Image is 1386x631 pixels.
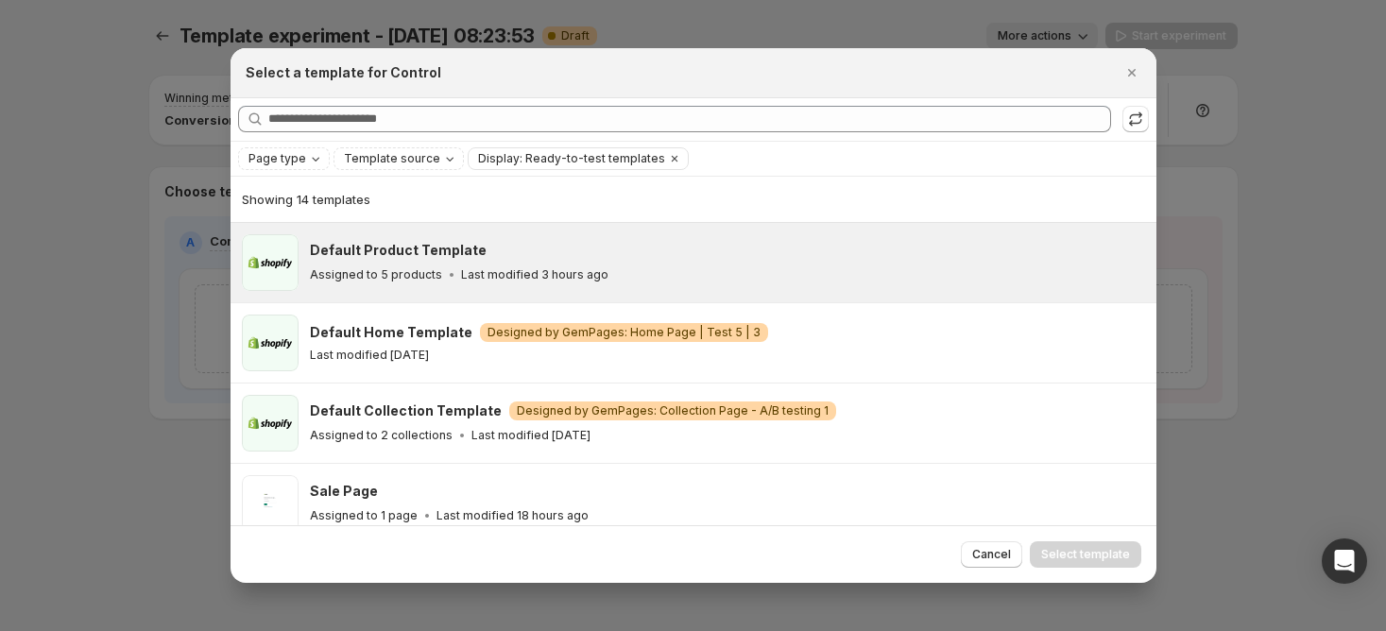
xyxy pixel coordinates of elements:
img: Default Collection Template [242,395,299,452]
p: Assigned to 1 page [310,508,418,523]
p: Assigned to 5 products [310,267,442,282]
p: Last modified 18 hours ago [436,508,589,523]
span: Designed by GemPages: Collection Page - A/B testing 1 [517,403,829,418]
button: Template source [334,148,463,169]
button: Display: Ready-to-test templates [469,148,665,169]
h3: Default Home Template [310,323,472,342]
span: Page type [248,151,306,166]
p: Last modified [DATE] [471,428,590,443]
h2: Select a template for Control [246,63,441,82]
img: Default Home Template [242,315,299,371]
img: Default Product Template [242,234,299,291]
span: Designed by GemPages: Home Page | Test 5 | 3 [488,325,761,340]
p: Last modified [DATE] [310,348,429,363]
button: Cancel [961,541,1022,568]
h3: Default Product Template [310,241,487,260]
span: Template source [344,151,440,166]
span: Showing 14 templates [242,192,370,207]
span: Display: Ready-to-test templates [478,151,665,166]
h3: Default Collection Template [310,401,502,420]
button: Page type [239,148,329,169]
p: Assigned to 2 collections [310,428,453,443]
div: Open Intercom Messenger [1322,538,1367,584]
button: Close [1119,60,1145,86]
p: Last modified 3 hours ago [461,267,608,282]
span: Cancel [972,547,1011,562]
button: Clear [665,148,684,169]
h3: Sale Page [310,482,378,501]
